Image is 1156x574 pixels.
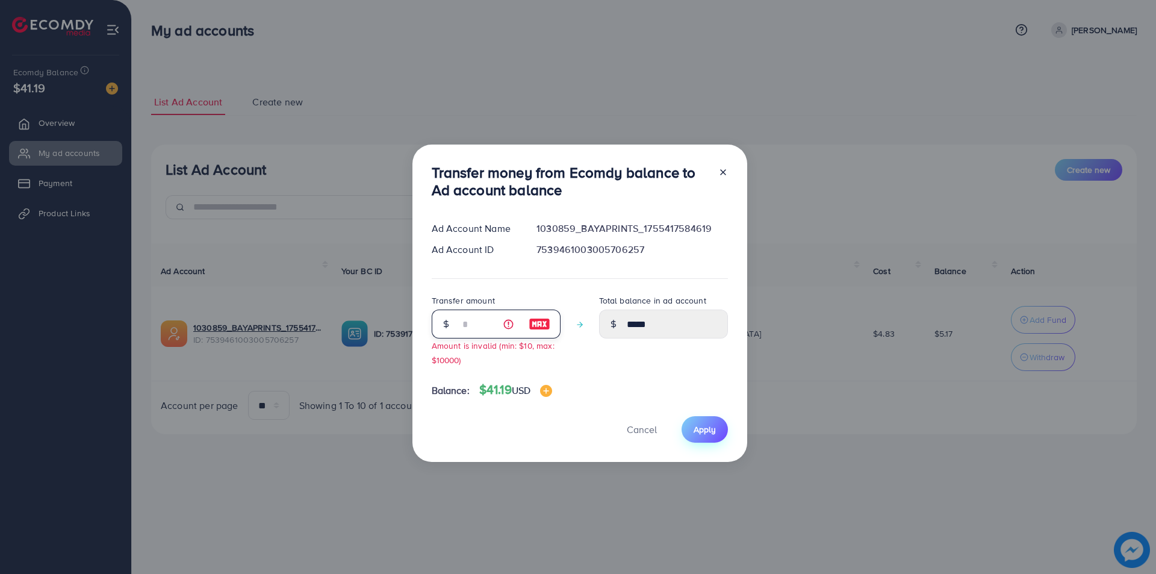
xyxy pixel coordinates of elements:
label: Transfer amount [432,295,495,307]
h3: Transfer money from Ecomdy balance to Ad account balance [432,164,709,199]
img: image [529,317,550,331]
span: Balance: [432,384,470,398]
span: Cancel [627,423,657,436]
div: 7539461003005706257 [527,243,737,257]
h4: $41.19 [479,382,552,398]
div: Ad Account Name [422,222,527,236]
button: Cancel [612,416,672,442]
small: Amount is invalid (min: $10, max: $10000) [432,340,555,365]
label: Total balance in ad account [599,295,706,307]
span: Apply [694,423,716,435]
img: image [540,385,552,397]
span: USD [512,384,530,397]
div: 1030859_BAYAPRINTS_1755417584619 [527,222,737,236]
button: Apply [682,416,728,442]
div: Ad Account ID [422,243,527,257]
